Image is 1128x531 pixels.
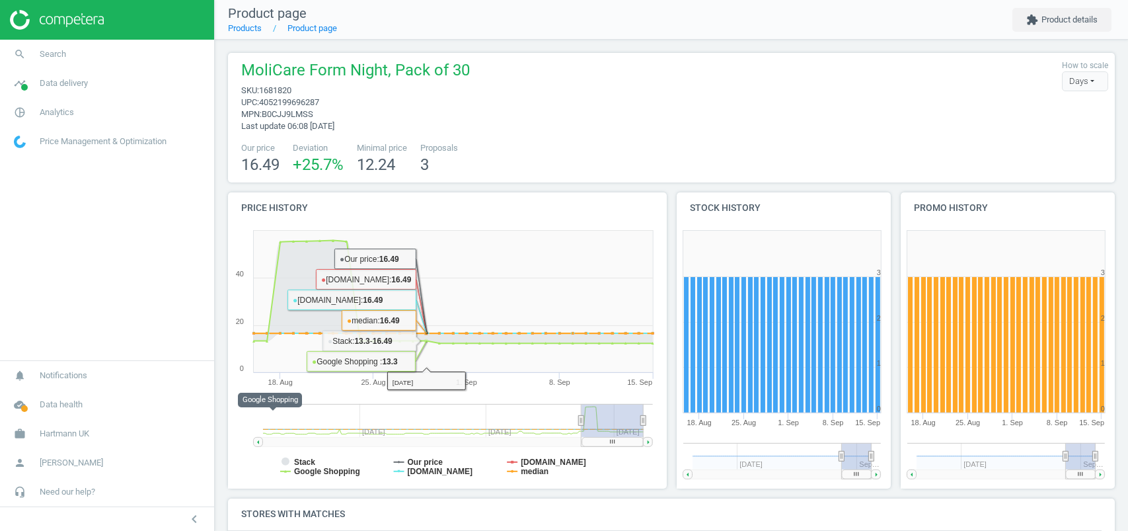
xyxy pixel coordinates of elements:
text: 3 [876,268,880,276]
span: Product page [228,5,307,21]
span: Notifications [40,370,87,382]
h4: Stores with matches [228,499,1115,530]
tspan: [DOMAIN_NAME] [521,458,586,467]
text: 2 [876,314,880,322]
span: 3 [420,155,429,174]
span: B0CJJ9LMSS [262,109,313,119]
button: chevron_left [178,511,211,528]
span: Deviation [293,142,344,154]
text: 40 [236,270,244,278]
span: Data health [40,399,83,411]
tspan: 25. Aug [361,378,386,386]
span: sku : [241,85,259,95]
span: Minimal price [357,142,407,154]
span: mpn : [241,109,262,119]
span: 12.24 [357,155,395,174]
tspan: 8. Sep [549,378,570,386]
a: Product page [287,23,337,33]
span: Data delivery [40,77,88,89]
h4: Promo history [901,192,1115,224]
i: pie_chart_outlined [7,100,32,125]
text: 0 [1101,405,1105,413]
text: 0 [240,364,244,372]
text: 20 [236,317,244,325]
span: Need our help? [40,486,95,498]
span: 1681820 [259,85,291,95]
i: work [7,421,32,446]
img: wGWNvw8QSZomAAAAABJRU5ErkJggg== [14,136,26,148]
h4: Price history [228,192,667,224]
tspan: 1. Sep [1002,419,1023,427]
tspan: 15. Sep [627,378,652,386]
text: 3 [1101,268,1105,276]
span: Our price [241,142,280,154]
i: notifications [7,363,32,388]
span: MoliCare Form Night, Pack of 30 [241,60,470,85]
i: cloud_done [7,392,32,417]
tspan: Our price [408,458,443,467]
span: Proposals [420,142,458,154]
tspan: 1. Sep [456,378,477,386]
i: extension [1026,14,1038,26]
i: person [7,450,32,475]
tspan: Sep… [859,460,880,468]
text: 1 [1101,359,1105,367]
tspan: 18. Aug [911,419,935,427]
span: 16.49 [241,155,280,174]
tspan: 25. Aug [731,419,755,427]
tspan: 8. Sep [822,419,843,427]
tspan: median [521,467,548,476]
tspan: [DOMAIN_NAME] [408,467,473,476]
tspan: 25. Aug [956,419,980,427]
h4: Stock history [677,192,891,224]
span: Analytics [40,106,74,118]
i: timeline [7,71,32,96]
button: extensionProduct details [1012,8,1111,32]
i: search [7,42,32,67]
img: ajHJNr6hYgQAAAAASUVORK5CYII= [10,10,104,30]
tspan: 15. Sep [855,419,880,427]
span: upc : [241,97,259,107]
i: headset_mic [7,479,32,505]
span: 4052199696287 [259,97,319,107]
div: Days [1062,71,1108,91]
tspan: Stack [294,458,315,467]
text: 0 [876,405,880,413]
label: How to scale [1062,60,1108,71]
span: [PERSON_NAME] [40,457,103,469]
span: Last update 06:08 [DATE] [241,121,334,131]
tspan: Google Shopping [294,467,360,476]
tspan: 18. Aug [687,419,711,427]
span: Search [40,48,66,60]
tspan: 18. Aug [268,378,293,386]
text: 1 [876,359,880,367]
div: Google Shopping [238,393,302,407]
tspan: 8. Sep [1047,419,1068,427]
span: Price Management & Optimization [40,136,167,147]
span: +25.7 % [293,155,344,174]
tspan: 1. Sep [778,419,799,427]
span: Hartmann UK [40,428,89,440]
i: chevron_left [186,511,202,527]
tspan: Sep… [1083,460,1104,468]
text: 2 [1101,314,1105,322]
a: Products [228,23,262,33]
tspan: 15. Sep [1079,419,1104,427]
